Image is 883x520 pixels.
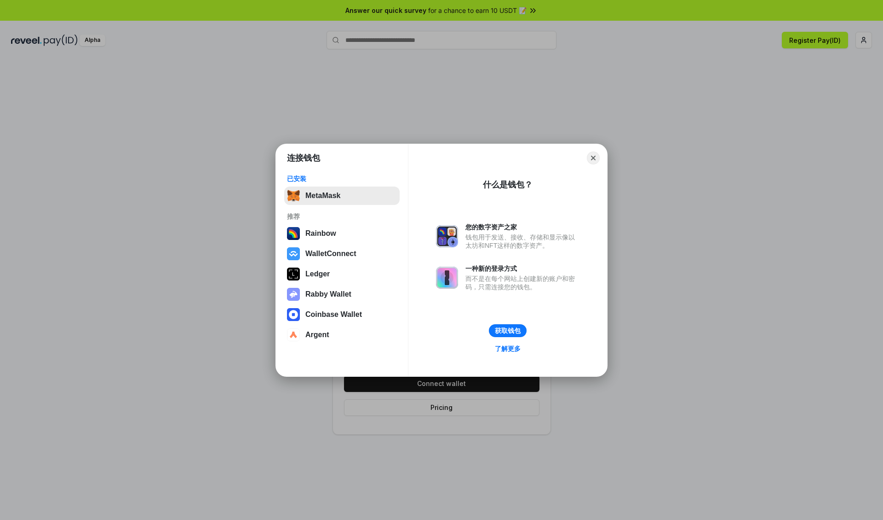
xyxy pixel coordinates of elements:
[287,288,300,301] img: svg+xml,%3Csvg%20xmlns%3D%22http%3A%2F%2Fwww.w3.org%2F2000%2Fsvg%22%20fill%3D%22none%22%20viewBox...
[465,233,579,250] div: 钱包用于发送、接收、存储和显示像以太坊和NFT这样的数字资产。
[284,224,400,243] button: Rainbow
[284,245,400,263] button: WalletConnect
[284,285,400,304] button: Rabby Wallet
[305,229,336,238] div: Rainbow
[284,326,400,344] button: Argent
[305,192,340,200] div: MetaMask
[287,212,397,221] div: 推荐
[465,275,579,291] div: 而不是在每个网站上创建新的账户和密码，只需连接您的钱包。
[287,247,300,260] img: svg+xml,%3Csvg%20width%3D%2228%22%20height%3D%2228%22%20viewBox%3D%220%200%2028%2028%22%20fill%3D...
[287,152,320,164] h1: 连接钱包
[284,265,400,283] button: Ledger
[489,324,527,337] button: 获取钱包
[587,152,600,164] button: Close
[287,227,300,240] img: svg+xml,%3Csvg%20width%3D%22120%22%20height%3D%22120%22%20viewBox%3D%220%200%20120%20120%22%20fil...
[465,264,579,273] div: 一种新的登录方式
[436,225,458,247] img: svg+xml,%3Csvg%20xmlns%3D%22http%3A%2F%2Fwww.w3.org%2F2000%2Fsvg%22%20fill%3D%22none%22%20viewBox...
[305,290,351,298] div: Rabby Wallet
[305,310,362,319] div: Coinbase Wallet
[436,267,458,289] img: svg+xml,%3Csvg%20xmlns%3D%22http%3A%2F%2Fwww.w3.org%2F2000%2Fsvg%22%20fill%3D%22none%22%20viewBox...
[287,189,300,202] img: svg+xml,%3Csvg%20fill%3D%22none%22%20height%3D%2233%22%20viewBox%3D%220%200%2035%2033%22%20width%...
[465,223,579,231] div: 您的数字资产之家
[305,331,329,339] div: Argent
[305,250,356,258] div: WalletConnect
[287,328,300,341] img: svg+xml,%3Csvg%20width%3D%2228%22%20height%3D%2228%22%20viewBox%3D%220%200%2028%2028%22%20fill%3D...
[305,270,330,278] div: Ledger
[483,179,533,190] div: 什么是钱包？
[287,308,300,321] img: svg+xml,%3Csvg%20width%3D%2228%22%20height%3D%2228%22%20viewBox%3D%220%200%2028%2028%22%20fill%3D...
[287,268,300,280] img: svg+xml,%3Csvg%20xmlns%3D%22http%3A%2F%2Fwww.w3.org%2F2000%2Fsvg%22%20width%3D%2228%22%20height%3...
[284,305,400,324] button: Coinbase Wallet
[495,327,521,335] div: 获取钱包
[287,175,397,183] div: 已安装
[284,187,400,205] button: MetaMask
[495,345,521,353] div: 了解更多
[489,343,526,355] a: 了解更多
